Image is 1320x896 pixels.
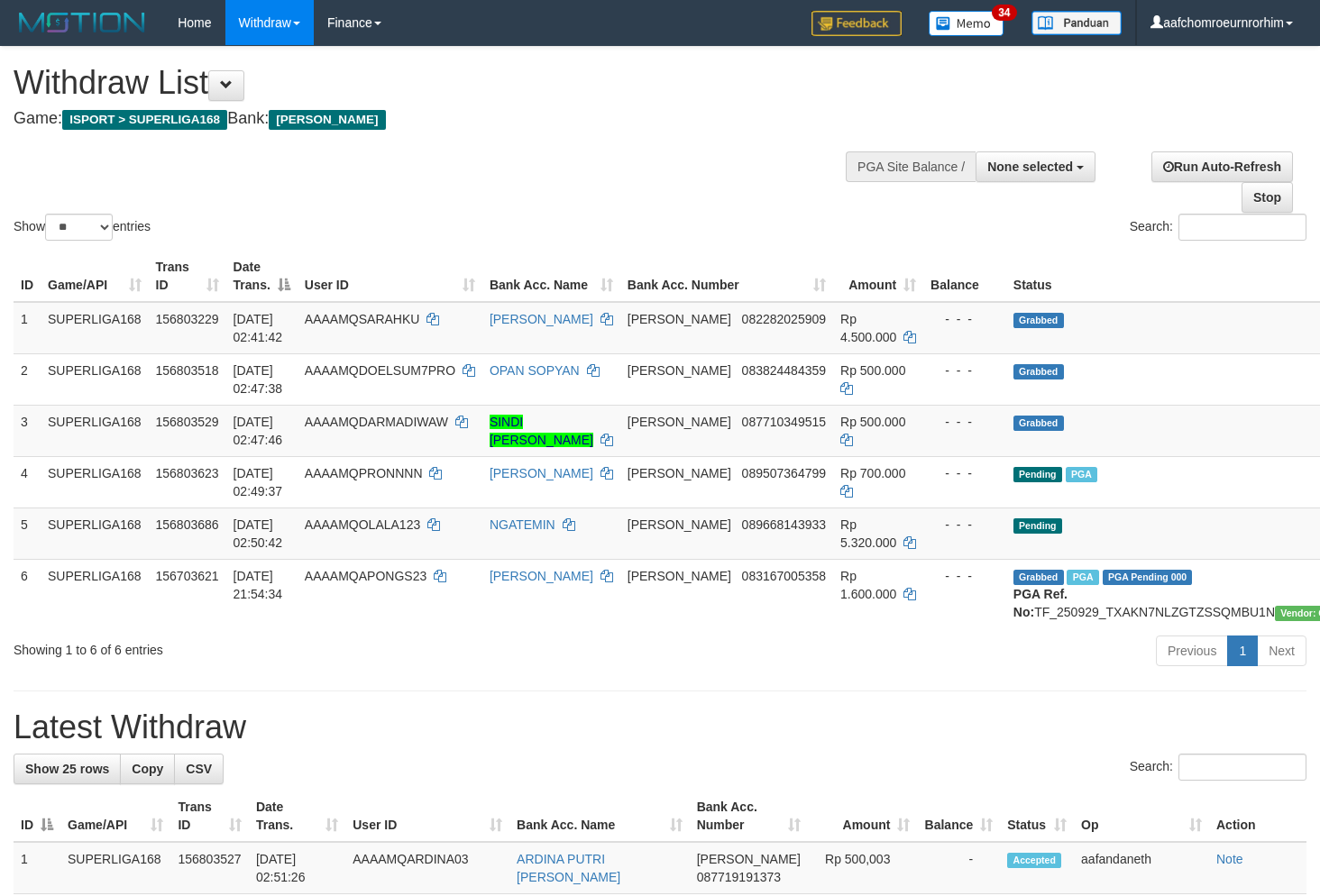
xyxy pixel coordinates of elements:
h1: Withdraw List [14,65,862,101]
th: ID: activate to sort column descending [14,791,60,842]
td: 1 [14,302,41,354]
a: Stop [1242,182,1293,213]
span: Rp 500.000 [840,415,905,429]
td: 156803527 [170,842,248,894]
th: Status: activate to sort column ascending [1000,791,1074,842]
a: Run Auto-Refresh [1151,151,1293,182]
span: Copy 087719191373 to clipboard [697,870,781,884]
td: SUPERLIGA168 [41,559,149,628]
a: [PERSON_NAME] [490,312,593,326]
span: PGA Pending [1103,570,1193,585]
span: Grabbed [1013,570,1064,585]
div: - - - [930,361,999,379]
label: Search: [1130,754,1306,781]
span: Grabbed [1013,416,1064,431]
a: Show 25 rows [14,754,121,784]
h1: Latest Withdraw [14,709,1306,745]
a: CSV [174,754,224,784]
label: Search: [1130,214,1306,241]
div: PGA Site Balance / [846,151,976,182]
span: [PERSON_NAME] [628,517,731,532]
span: [PERSON_NAME] [269,110,385,130]
td: SUPERLIGA168 [41,302,149,354]
a: Previous [1156,635,1228,666]
th: Amount: activate to sort column ascending [808,791,918,842]
th: Bank Acc. Name: activate to sort column ascending [509,791,690,842]
span: [DATE] 02:47:46 [234,415,283,447]
span: 156803529 [156,415,219,429]
span: Grabbed [1013,313,1064,328]
th: ID [14,251,41,302]
a: NGATEMIN [490,517,555,532]
td: [DATE] 02:51:26 [249,842,345,894]
span: Rp 5.320.000 [840,517,896,550]
h4: Game: Bank: [14,110,862,128]
td: - [917,842,1000,894]
span: 156803518 [156,363,219,378]
th: Date Trans.: activate to sort column ascending [249,791,345,842]
img: panduan.png [1031,11,1122,35]
span: Rp 4.500.000 [840,312,896,344]
td: 2 [14,353,41,405]
span: Copy 089668143933 to clipboard [742,517,826,532]
img: Feedback.jpg [811,11,902,36]
span: 156703621 [156,569,219,583]
td: SUPERLIGA168 [60,842,170,894]
td: Rp 500,003 [808,842,918,894]
span: Copy 082282025909 to clipboard [742,312,826,326]
label: Show entries [14,214,151,241]
td: 3 [14,405,41,456]
span: Copy 083824484359 to clipboard [742,363,826,378]
td: 4 [14,456,41,507]
span: ISPORT > SUPERLIGA168 [62,110,227,130]
div: - - - [930,413,999,431]
td: SUPERLIGA168 [41,405,149,456]
th: Balance [923,251,1006,302]
span: 156803686 [156,517,219,532]
input: Search: [1178,214,1306,241]
span: AAAAMQOLALA123 [305,517,420,532]
th: User ID: activate to sort column ascending [345,791,509,842]
span: Copy 087710349515 to clipboard [742,415,826,429]
th: Bank Acc. Name: activate to sort column ascending [482,251,620,302]
td: 1 [14,842,60,894]
span: 156803623 [156,466,219,480]
span: 34 [992,5,1016,21]
th: Op: activate to sort column ascending [1074,791,1209,842]
th: Game/API: activate to sort column ascending [60,791,170,842]
input: Search: [1178,754,1306,781]
th: Bank Acc. Number: activate to sort column ascending [620,251,833,302]
span: Pending [1013,518,1062,534]
div: - - - [930,516,999,534]
span: [DATE] 02:41:42 [234,312,283,344]
span: [PERSON_NAME] [628,312,731,326]
a: [PERSON_NAME] [490,466,593,480]
span: [DATE] 21:54:34 [234,569,283,601]
div: - - - [930,310,999,328]
td: SUPERLIGA168 [41,507,149,559]
span: Marked by aafandaneth [1066,467,1097,482]
span: Rp 1.600.000 [840,569,896,601]
span: [PERSON_NAME] [628,466,731,480]
th: Date Trans.: activate to sort column descending [226,251,298,302]
a: Copy [120,754,175,784]
span: Grabbed [1013,364,1064,379]
th: User ID: activate to sort column ascending [298,251,482,302]
span: [DATE] 02:47:38 [234,363,283,396]
a: SINDI [PERSON_NAME] [490,415,593,447]
span: [DATE] 02:49:37 [234,466,283,498]
td: 6 [14,559,41,628]
span: 156803229 [156,312,219,326]
span: AAAAMQAPONGS23 [305,569,426,583]
th: Game/API: activate to sort column ascending [41,251,149,302]
span: Pending [1013,467,1062,482]
span: Copy 083167005358 to clipboard [742,569,826,583]
th: Balance: activate to sort column ascending [917,791,1000,842]
td: AAAAMQARDINA03 [345,842,509,894]
span: Show 25 rows [25,762,109,776]
div: - - - [930,464,999,482]
span: Copy [132,762,163,776]
a: Note [1216,852,1243,866]
a: 1 [1227,635,1258,666]
span: [PERSON_NAME] [697,852,801,866]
